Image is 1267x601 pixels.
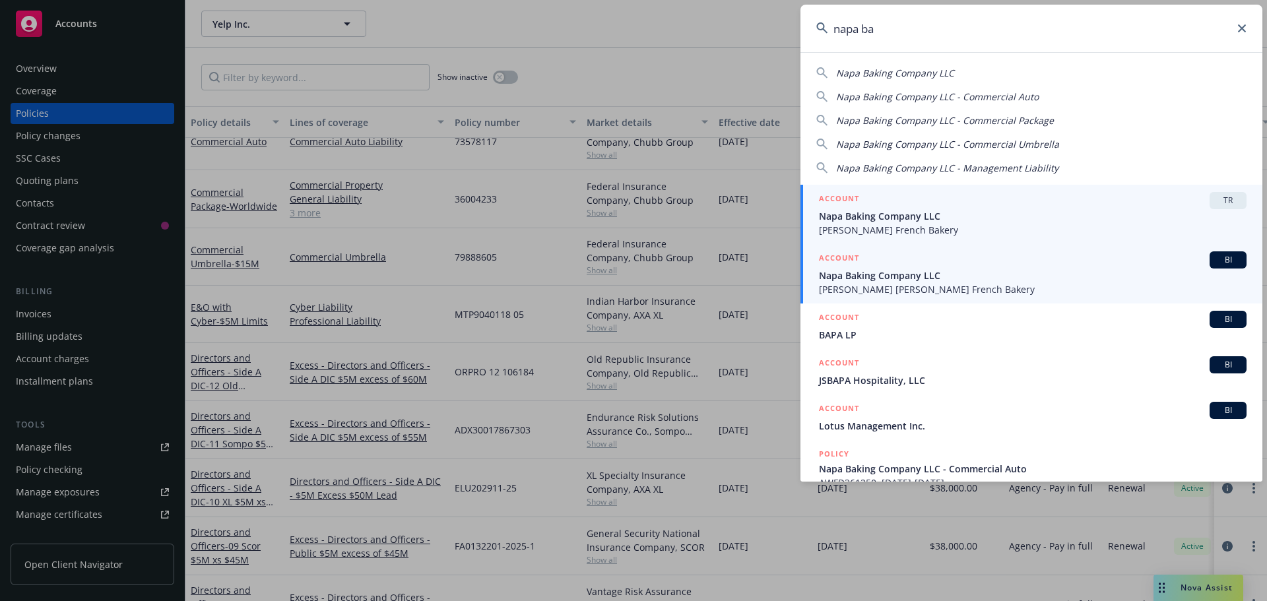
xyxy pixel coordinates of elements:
a: ACCOUNTBIBAPA LP [800,303,1262,349]
span: Napa Baking Company LLC - Commercial Auto [819,462,1247,476]
h5: POLICY [819,447,849,460]
a: POLICYNapa Baking Company LLC - Commercial AutoAWFD361250, [DATE]-[DATE] [800,440,1262,497]
h5: ACCOUNT [819,251,859,267]
a: ACCOUNTBINapa Baking Company LLC[PERSON_NAME] [PERSON_NAME] French Bakery [800,244,1262,303]
h5: ACCOUNT [819,192,859,208]
span: BI [1215,404,1241,416]
span: Napa Baking Company LLC [836,67,954,79]
span: Napa Baking Company LLC - Commercial Package [836,114,1054,127]
span: BI [1215,359,1241,371]
span: [PERSON_NAME] [PERSON_NAME] French Bakery [819,282,1247,296]
a: ACCOUNTTRNapa Baking Company LLC[PERSON_NAME] French Bakery [800,185,1262,244]
span: BI [1215,254,1241,266]
a: ACCOUNTBILotus Management Inc. [800,395,1262,440]
span: Napa Baking Company LLC - Commercial Umbrella [836,138,1059,150]
input: Search... [800,5,1262,52]
span: BI [1215,313,1241,325]
span: BAPA LP [819,328,1247,342]
h5: ACCOUNT [819,356,859,372]
span: AWFD361250, [DATE]-[DATE] [819,476,1247,490]
span: Napa Baking Company LLC - Commercial Auto [836,90,1039,103]
h5: ACCOUNT [819,402,859,418]
span: Napa Baking Company LLC [819,269,1247,282]
span: Lotus Management Inc. [819,419,1247,433]
span: Napa Baking Company LLC - Management Liability [836,162,1058,174]
span: [PERSON_NAME] French Bakery [819,223,1247,237]
h5: ACCOUNT [819,311,859,327]
a: ACCOUNTBIJSBAPA Hospitality, LLC [800,349,1262,395]
span: JSBAPA Hospitality, LLC [819,373,1247,387]
span: Napa Baking Company LLC [819,209,1247,223]
span: TR [1215,195,1241,206]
